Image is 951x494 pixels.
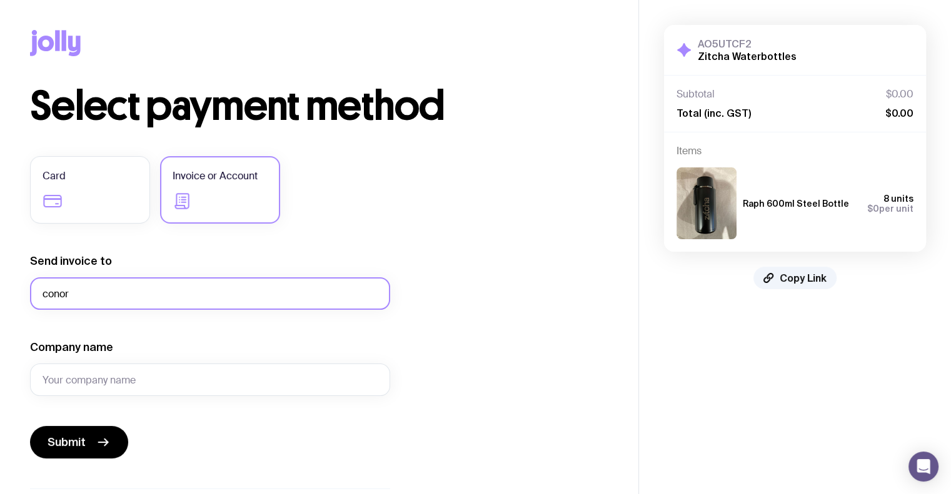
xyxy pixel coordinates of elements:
div: Open Intercom Messenger [908,452,938,482]
span: Subtotal [677,88,715,101]
span: $0.00 [886,88,913,101]
input: accounts@company.com [30,277,390,310]
span: per unit [867,204,913,214]
span: Copy Link [780,272,827,284]
h3: AO5UTCF2 [698,37,797,50]
span: $0.00 [885,107,913,119]
span: Total (inc. GST) [677,107,751,119]
span: 8 units [883,194,913,204]
span: $0 [867,204,879,214]
label: Company name [30,340,113,355]
span: Card [43,169,66,184]
h2: Zitcha Waterbottles [698,50,797,62]
span: Submit [48,435,86,450]
h3: Raph 600ml Steel Bottle [743,199,849,209]
label: Send invoice to [30,254,112,269]
span: Invoice or Account [173,169,258,184]
h1: Select payment method [30,86,608,126]
h4: Items [677,145,913,157]
button: Copy Link [753,267,837,289]
input: Your company name [30,363,390,396]
button: Submit [30,426,128,458]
